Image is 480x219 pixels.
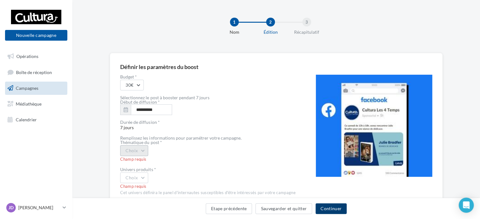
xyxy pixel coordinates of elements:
[120,157,295,162] div: Champ requis
[4,66,69,79] a: Boîte de réception
[214,29,254,35] div: Nom
[120,136,295,140] div: Remplissez les informations pour paramétrer votre campagne.
[120,120,295,130] span: 7 jours
[16,101,42,107] span: Médiathèque
[250,29,291,35] div: Édition
[8,205,14,211] span: JD
[287,29,327,35] div: Récapitulatif
[120,80,144,90] button: 30€
[4,50,69,63] a: Opérations
[16,117,37,122] span: Calendrier
[302,18,311,26] div: 3
[230,18,239,26] div: 1
[120,140,295,145] div: Thématique du post *
[120,172,148,183] button: Choix
[120,95,295,100] div: Sélectionnez le post à booster pendant 7 jours
[120,120,295,124] div: Durée de diffusion *
[16,54,38,59] span: Opérations
[120,64,198,70] div: Définir les paramètres du boost
[5,30,67,41] button: Nouvelle campagne
[120,184,295,189] div: Champ requis
[316,75,432,177] img: operation-preview
[16,69,52,75] span: Boîte de réception
[255,203,312,214] button: Sauvegarder et quitter
[120,100,159,104] label: Début de diffusion *
[120,75,295,79] label: Budget *
[4,113,69,126] a: Calendrier
[120,145,148,156] button: Choix
[16,85,38,91] span: Campagnes
[4,97,69,111] a: Médiathèque
[4,82,69,95] a: Campagnes
[206,203,252,214] button: Etape précédente
[5,202,67,214] a: JD [PERSON_NAME]
[315,203,347,214] button: Continuer
[120,167,295,172] div: Univers produits *
[459,198,474,213] div: Open Intercom Messenger
[18,205,60,211] p: [PERSON_NAME]
[120,190,295,196] div: Cet univers définira le panel d'internautes susceptibles d'être intéressés par votre campagne
[266,18,275,26] div: 2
